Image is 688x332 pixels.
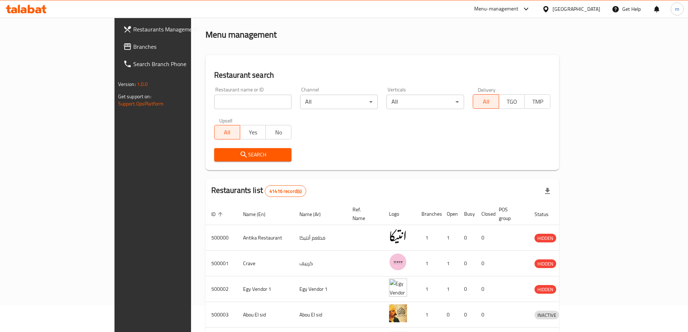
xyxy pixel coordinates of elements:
[476,96,496,107] span: All
[458,251,476,276] td: 0
[265,185,306,197] div: Total records count
[294,251,347,276] td: كرييف
[205,29,277,40] h2: Menu management
[117,55,229,73] a: Search Branch Phone
[535,285,556,294] span: HIDDEN
[214,148,292,161] button: Search
[416,251,441,276] td: 1
[386,95,464,109] div: All
[383,203,416,225] th: Logo
[211,185,307,197] h2: Restaurants list
[535,234,556,242] span: HIDDEN
[389,279,407,297] img: Egy Vendor 1
[294,302,347,328] td: Abou El sid
[214,125,240,139] button: All
[219,118,233,123] label: Upsell
[240,125,266,139] button: Yes
[524,94,550,109] button: TMP
[535,259,556,268] div: HIDDEN
[535,311,559,319] div: INACTIVE
[117,21,229,38] a: Restaurants Management
[476,225,493,251] td: 0
[441,203,458,225] th: Open
[265,188,306,195] span: 41416 record(s)
[528,96,548,107] span: TMP
[441,225,458,251] td: 1
[389,253,407,271] img: Crave
[300,95,378,109] div: All
[474,5,519,13] div: Menu-management
[499,94,525,109] button: TGO
[476,276,493,302] td: 0
[458,225,476,251] td: 0
[502,96,522,107] span: TGO
[441,276,458,302] td: 1
[118,79,136,89] span: Version:
[237,302,294,328] td: Abou El sid
[535,311,559,319] span: INACTIVE
[133,60,224,68] span: Search Branch Phone
[416,225,441,251] td: 1
[553,5,600,13] div: [GEOGRAPHIC_DATA]
[237,251,294,276] td: Crave
[211,210,225,219] span: ID
[118,92,151,101] span: Get support on:
[269,127,289,138] span: No
[389,227,407,245] img: Antika Restaurant
[133,25,224,34] span: Restaurants Management
[499,205,520,223] span: POS group
[441,251,458,276] td: 1
[214,70,551,81] h2: Restaurant search
[476,302,493,328] td: 0
[539,182,556,200] div: Export file
[243,210,275,219] span: Name (En)
[535,260,556,268] span: HIDDEN
[265,125,291,139] button: No
[117,38,229,55] a: Branches
[118,99,164,108] a: Support.OpsPlatform
[352,205,375,223] span: Ref. Name
[476,251,493,276] td: 0
[478,87,496,92] label: Delivery
[458,302,476,328] td: 0
[217,127,237,138] span: All
[458,203,476,225] th: Busy
[416,203,441,225] th: Branches
[237,276,294,302] td: Egy Vendor 1
[220,150,286,159] span: Search
[476,203,493,225] th: Closed
[458,276,476,302] td: 0
[133,42,224,51] span: Branches
[416,276,441,302] td: 1
[237,225,294,251] td: Antika Restaurant
[675,5,679,13] span: m
[416,302,441,328] td: 1
[243,127,263,138] span: Yes
[535,210,558,219] span: Status
[214,95,292,109] input: Search for restaurant name or ID..
[441,302,458,328] td: 0
[299,210,330,219] span: Name (Ar)
[137,79,148,89] span: 1.0.0
[294,276,347,302] td: Egy Vendor 1
[473,94,499,109] button: All
[294,225,347,251] td: مطعم أنتيكا
[389,304,407,322] img: Abou El sid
